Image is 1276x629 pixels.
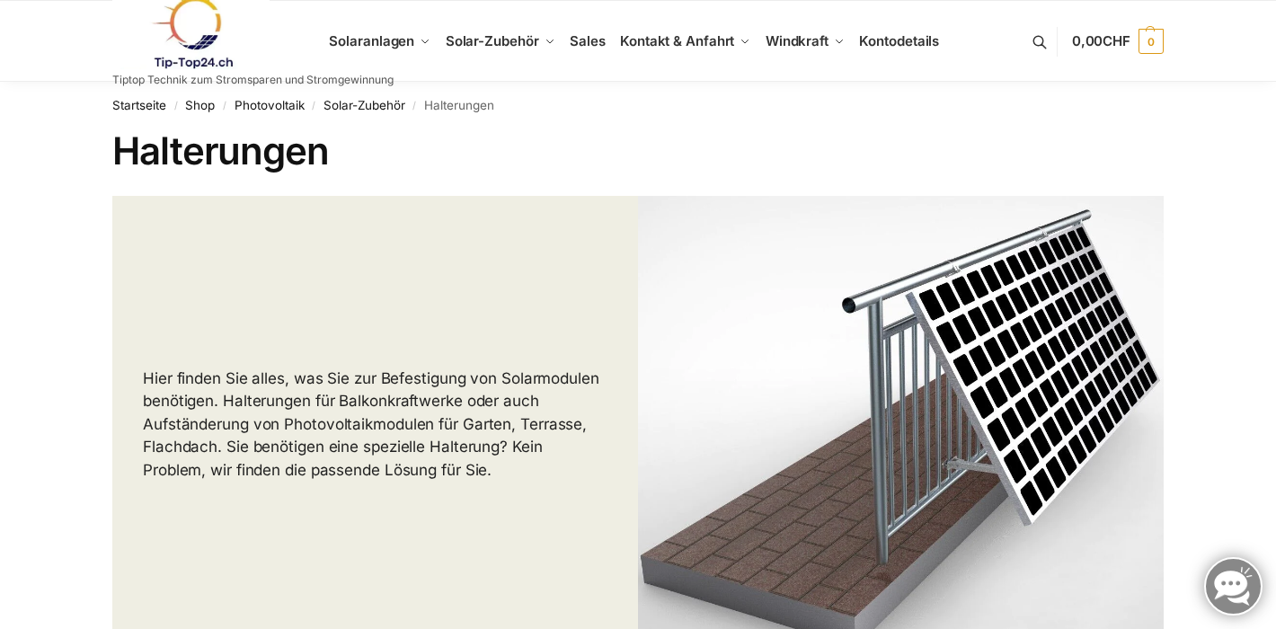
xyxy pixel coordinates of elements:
p: Hier finden Sie alles, was Sie zur Befestigung von Solarmodulen benötigen. Halterungen für Balkon... [143,368,607,483]
span: Kontakt & Anfahrt [620,32,734,49]
span: / [305,99,323,113]
p: Tiptop Technik zum Stromsparen und Stromgewinnung [112,75,394,85]
span: 0,00 [1072,32,1130,49]
a: Kontakt & Anfahrt [613,1,758,82]
a: Sales [563,1,613,82]
a: 0,00CHF 0 [1072,14,1164,68]
a: Solar-Zubehör [323,98,405,112]
span: CHF [1103,32,1130,49]
span: / [166,99,185,113]
a: Photovoltaik [235,98,305,112]
a: Shop [185,98,215,112]
nav: Breadcrumb [112,82,1164,128]
span: Kontodetails [859,32,939,49]
span: / [215,99,234,113]
span: / [405,99,424,113]
span: 0 [1139,29,1164,54]
span: Windkraft [766,32,829,49]
span: Solar-Zubehör [446,32,539,49]
a: Solar-Zubehör [439,1,563,82]
h1: Halterungen [112,128,1164,173]
span: Sales [570,32,606,49]
a: Kontodetails [852,1,946,82]
a: Startseite [112,98,166,112]
a: Windkraft [758,1,853,82]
